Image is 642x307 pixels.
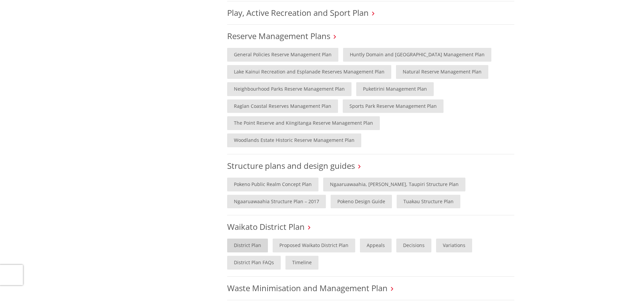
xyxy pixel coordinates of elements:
[227,7,369,18] a: Play, Active Recreation and Sport Plan
[227,178,318,191] a: Pokeno Public Realm Concept Plan
[227,116,380,130] a: The Point Reserve and Kiingitanga Reserve Management Plan
[611,279,635,303] iframe: Messenger Launcher
[331,195,392,209] a: Pokeno Design Guide
[396,239,431,252] a: Decisions
[323,178,465,191] a: Ngaaruawaahia, [PERSON_NAME], Taupiri Structure Plan
[227,48,338,62] a: General Policies Reserve Management Plan
[227,256,281,270] a: District Plan FAQs
[227,82,351,96] a: Neighbourhood Parks Reserve Management Plan
[227,282,388,294] a: Waste Minimisation and Management Plan
[356,82,434,96] a: Puketirini Management Plan
[397,195,460,209] a: Tuakau Structure Plan
[227,195,326,209] a: Ngaaruawaahia Structure Plan – 2017
[227,160,355,171] a: Structure plans and design guides
[227,30,330,41] a: Reserve Management Plans
[436,239,472,252] a: Variations
[227,221,305,232] a: Waikato District Plan
[227,133,361,147] a: Woodlands Estate Historic Reserve Management Plan
[360,239,392,252] a: Appeals
[343,48,491,62] a: Huntly Domain and [GEOGRAPHIC_DATA] Management Plan
[273,239,355,252] a: Proposed Waikato District Plan
[396,65,488,79] a: Natural Reserve Management Plan
[227,239,268,252] a: District Plan
[343,99,444,113] a: Sports Park Reserve Management Plan
[227,65,391,79] a: Lake Kainui Recreation and Esplanade Reserves Management Plan
[285,256,318,270] a: Timeline
[227,99,338,113] a: Raglan Coastal Reserves Management Plan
